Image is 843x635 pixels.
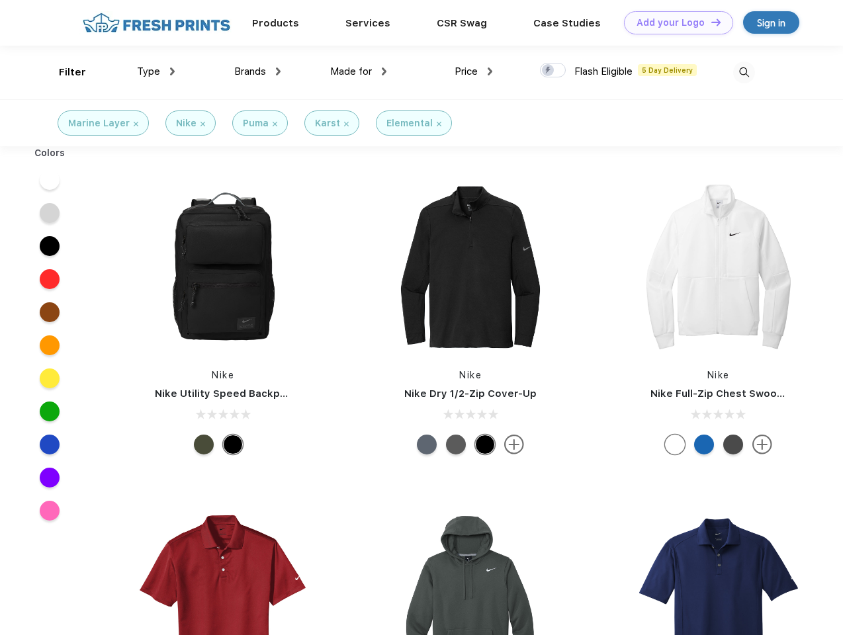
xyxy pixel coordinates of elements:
a: Nike Full-Zip Chest Swoosh Jacket [650,388,826,400]
img: filter_cancel.svg [437,122,441,126]
img: more.svg [504,435,524,454]
div: Cargo Khaki [194,435,214,454]
img: fo%20logo%202.webp [79,11,234,34]
img: func=resize&h=266 [631,179,807,355]
span: 5 Day Delivery [638,64,697,76]
span: Type [137,65,160,77]
a: Nike [212,370,234,380]
a: Services [345,17,390,29]
img: filter_cancel.svg [344,122,349,126]
img: func=resize&h=266 [135,179,311,355]
div: Black [223,435,243,454]
div: Sign in [757,15,785,30]
div: Karst [315,116,340,130]
img: dropdown.png [276,67,281,75]
a: Nike Dry 1/2-Zip Cover-Up [404,388,537,400]
img: filter_cancel.svg [200,122,205,126]
span: Flash Eligible [574,65,633,77]
div: Elemental [386,116,433,130]
a: Products [252,17,299,29]
a: Sign in [743,11,799,34]
img: filter_cancel.svg [273,122,277,126]
div: Marine Layer [68,116,130,130]
div: Navy Heather [417,435,437,454]
span: Brands [234,65,266,77]
div: Filter [59,65,86,80]
img: dropdown.png [170,67,175,75]
div: White [665,435,685,454]
div: Nike [176,116,197,130]
div: Royal [694,435,714,454]
a: Nike [459,370,482,380]
div: Add your Logo [637,17,705,28]
a: Nike [707,370,730,380]
span: Price [455,65,478,77]
img: dropdown.png [382,67,386,75]
img: more.svg [752,435,772,454]
div: Puma [243,116,269,130]
img: func=resize&h=266 [382,179,558,355]
a: Nike Utility Speed Backpack [155,388,298,400]
img: desktop_search.svg [733,62,755,83]
span: Made for [330,65,372,77]
img: dropdown.png [488,67,492,75]
div: Black Heather [446,435,466,454]
img: DT [711,19,721,26]
div: Colors [24,146,75,160]
a: CSR Swag [437,17,487,29]
div: Anthracite [723,435,743,454]
div: Black [475,435,495,454]
img: filter_cancel.svg [134,122,138,126]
